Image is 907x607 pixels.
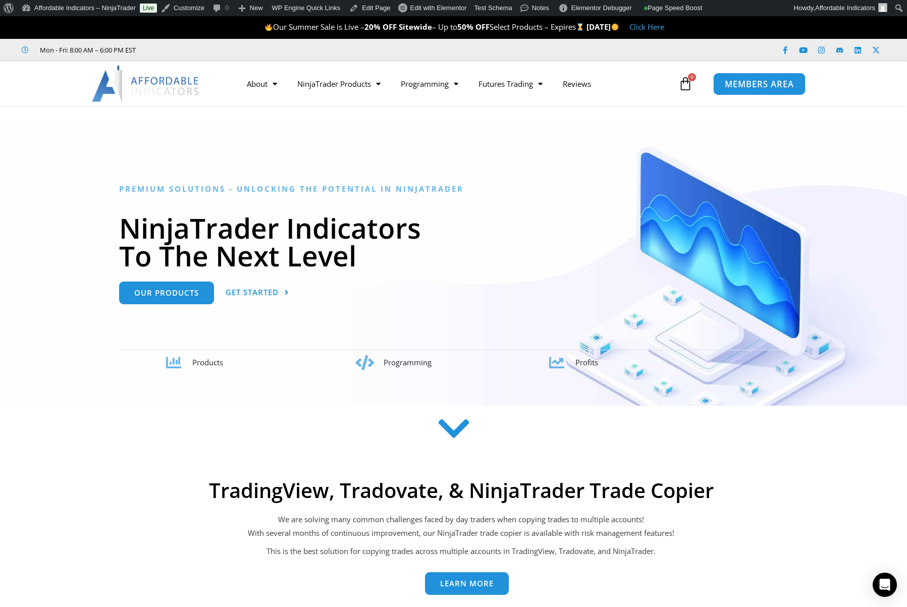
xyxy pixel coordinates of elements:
[37,44,136,56] span: Mon - Fri: 8:00 AM – 6:00 PM EST
[134,289,199,297] span: Our Products
[553,72,601,95] a: Reviews
[140,4,157,13] a: Live
[119,214,788,269] h1: NinjaTrader Indicators To The Next Level
[425,572,509,595] a: Learn more
[119,184,788,194] h6: Premium Solutions - Unlocking the Potential in NinjaTrader
[119,282,214,304] a: Our Products
[237,72,287,95] a: About
[629,22,664,32] a: Click Here
[611,23,619,31] img: 🌞
[586,22,619,32] strong: [DATE]
[873,573,897,597] div: Open Intercom Messenger
[150,45,301,55] iframe: Customer reviews powered by Trustpilot
[237,72,676,95] nav: Menu
[138,513,784,541] p: We are solving many common challenges faced by day traders when copying trades to multiple accoun...
[192,357,223,367] span: Products
[663,69,708,98] a: 0
[364,22,397,32] strong: 20% OFF
[92,66,200,102] img: LogoAI | Affordable Indicators – NinjaTrader
[399,22,432,32] strong: Sitewide
[440,580,494,587] span: Learn more
[575,357,598,367] span: Profits
[410,4,467,12] span: Edit with Elementor
[457,22,490,32] strong: 50% OFF
[815,4,875,12] span: Affordable Indicators
[725,80,794,88] span: MEMBERS AREA
[391,72,468,95] a: Programming
[713,72,806,95] a: MEMBERS AREA
[384,357,432,367] span: Programming
[226,289,279,296] span: Get Started
[287,72,391,95] a: NinjaTrader Products
[468,72,553,95] a: Futures Trading
[265,23,273,31] img: 🔥
[264,22,586,32] span: Our Summer Sale is Live – – Up to Select Products – Expires
[138,478,784,503] h2: TradingView, Tradovate, & NinjaTrader Trade Copier
[226,282,289,304] a: Get Started
[138,544,784,559] p: This is the best solution for copying trades across multiple accounts in TradingView, Tradovate, ...
[688,73,696,81] span: 0
[576,23,584,31] img: ⌛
